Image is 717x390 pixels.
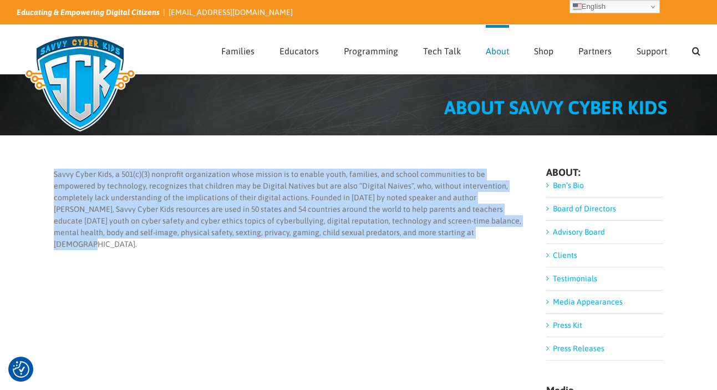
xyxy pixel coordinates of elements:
[279,47,319,55] span: Educators
[553,274,597,283] a: Testimonials
[578,47,612,55] span: Partners
[637,25,667,74] a: Support
[553,251,577,260] a: Clients
[17,8,160,17] i: Educating & Empowering Digital Citizens
[637,47,667,55] span: Support
[546,168,663,178] h4: ABOUT:
[553,204,616,213] a: Board of Directors
[221,25,255,74] a: Families
[54,169,522,250] p: Savvy Cyber Kids, a 501(c)(3) nonprofit organization whose mission is to enable youth, families, ...
[221,25,700,74] nav: Main Menu
[169,8,293,17] a: [EMAIL_ADDRESS][DOMAIN_NAME]
[13,361,29,378] button: Consent Preferences
[17,28,144,139] img: Savvy Cyber Kids Logo
[444,97,667,118] span: ABOUT SAVVY CYBER KIDS
[423,25,461,74] a: Tech Talk
[13,361,29,378] img: Revisit consent button
[573,2,582,11] img: en
[221,47,255,55] span: Families
[344,25,398,74] a: Programming
[534,25,553,74] a: Shop
[423,47,461,55] span: Tech Talk
[534,47,553,55] span: Shop
[553,321,582,330] a: Press Kit
[692,25,700,74] a: Search
[578,25,612,74] a: Partners
[486,25,509,74] a: About
[553,297,623,306] a: Media Appearances
[553,227,605,236] a: Advisory Board
[486,47,509,55] span: About
[553,344,604,353] a: Press Releases
[279,25,319,74] a: Educators
[344,47,398,55] span: Programming
[553,181,584,190] a: Ben’s Bio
